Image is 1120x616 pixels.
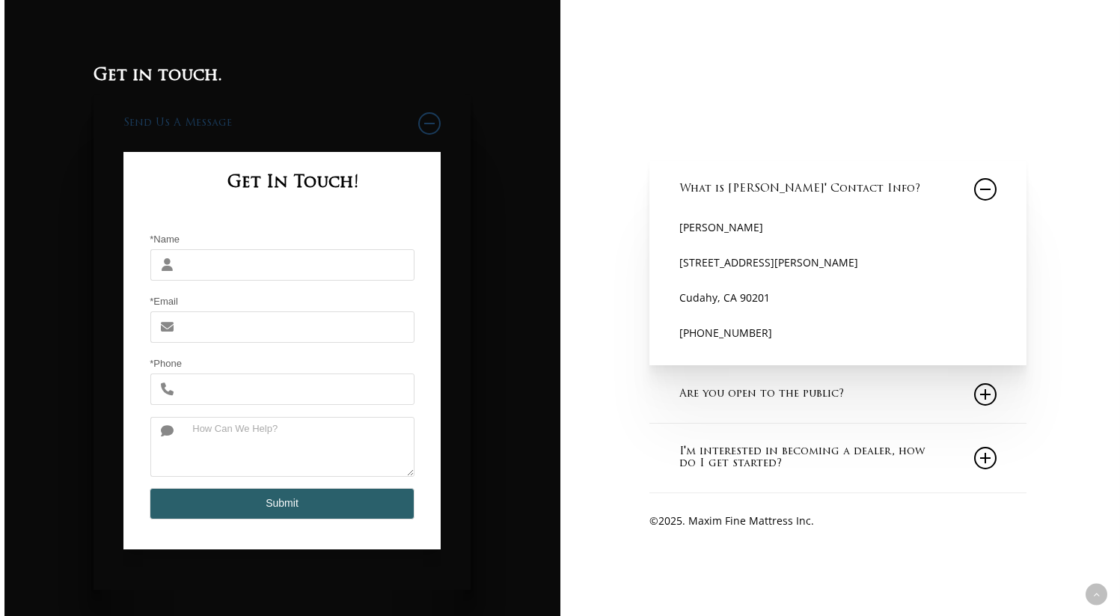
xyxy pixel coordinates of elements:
[679,424,997,493] a: I'm interested in becoming a dealer, how do I get started?
[679,161,997,218] a: What is [PERSON_NAME]' Contact Info?
[156,171,429,196] h3: Get In Touch!
[150,354,414,373] span: *Phone
[649,511,1026,531] p: © . Maxim Fine Mattress Inc.
[649,123,807,143] a: Call [PHONE_NUMBER]
[150,230,414,249] span: *Name
[679,253,997,288] p: [STREET_ADDRESS][PERSON_NAME]
[150,292,414,311] span: *Email
[150,488,414,519] button: Submit
[679,366,997,423] a: Are you open to the public?
[1086,584,1107,606] a: Back to top
[94,64,471,89] h3: Get in touch.
[658,513,682,528] span: 2025
[679,218,997,253] p: [PERSON_NAME]
[679,288,997,323] p: Cudahy, CA 90201
[679,323,997,343] p: [PHONE_NUMBER]
[123,95,441,152] a: Send Us A Message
